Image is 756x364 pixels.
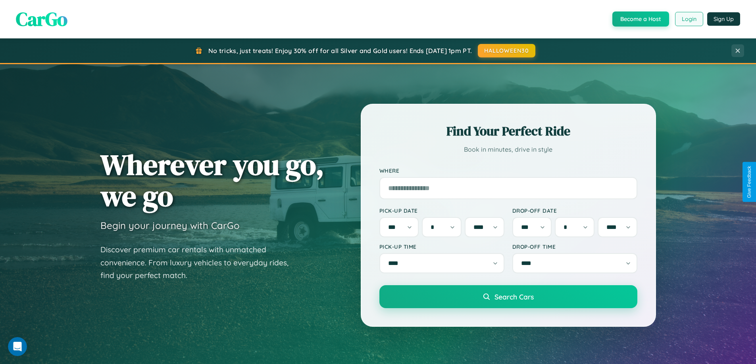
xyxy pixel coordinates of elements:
[100,219,240,231] h3: Begin your journey with CarGo
[612,11,669,27] button: Become a Host
[379,243,504,250] label: Pick-up Time
[707,12,740,26] button: Sign Up
[478,44,535,57] button: HALLOWEEN30
[8,337,27,356] iframe: Intercom live chat
[379,122,637,140] h2: Find Your Perfect Ride
[379,285,637,308] button: Search Cars
[512,207,637,214] label: Drop-off Date
[746,166,752,198] div: Give Feedback
[379,167,637,174] label: Where
[100,149,324,212] h1: Wherever you go, we go
[675,12,703,26] button: Login
[512,243,637,250] label: Drop-off Time
[100,243,299,282] p: Discover premium car rentals with unmatched convenience. From luxury vehicles to everyday rides, ...
[16,6,67,32] span: CarGo
[379,207,504,214] label: Pick-up Date
[494,292,534,301] span: Search Cars
[379,144,637,155] p: Book in minutes, drive in style
[208,47,472,55] span: No tricks, just treats! Enjoy 30% off for all Silver and Gold users! Ends [DATE] 1pm PT.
